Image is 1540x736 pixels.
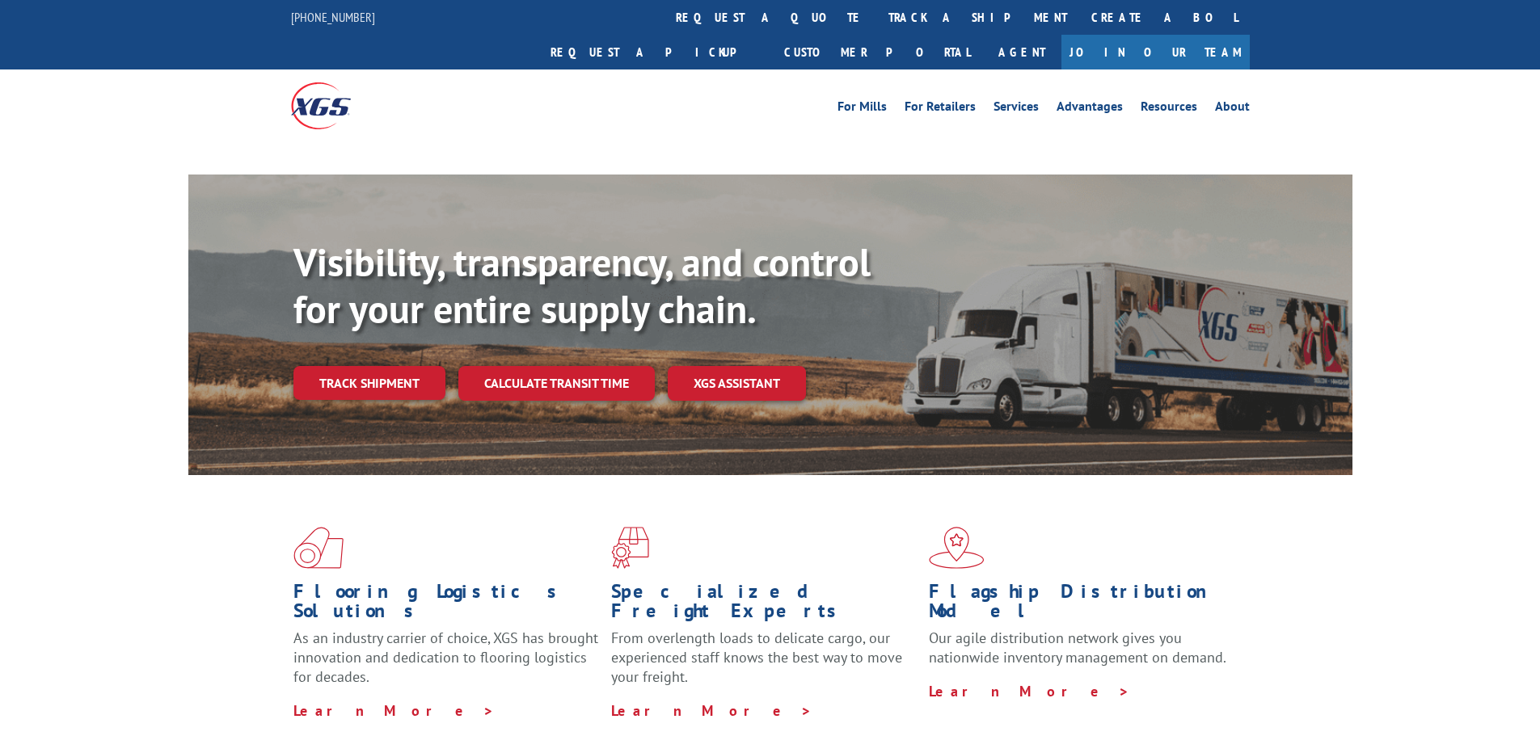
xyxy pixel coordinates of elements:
[611,527,649,569] img: xgs-icon-focused-on-flooring-red
[1057,100,1123,118] a: Advantages
[611,701,812,720] a: Learn More >
[838,100,887,118] a: For Mills
[772,35,982,69] a: Customer Portal
[293,366,445,400] a: Track shipment
[1141,100,1197,118] a: Resources
[929,682,1130,700] a: Learn More >
[929,527,985,569] img: xgs-icon-flagship-distribution-model-red
[293,701,495,720] a: Learn More >
[982,35,1061,69] a: Agent
[458,366,655,401] a: Calculate transit time
[1061,35,1250,69] a: Join Our Team
[905,100,976,118] a: For Retailers
[293,237,871,334] b: Visibility, transparency, and control for your entire supply chain.
[291,9,375,25] a: [PHONE_NUMBER]
[293,527,344,569] img: xgs-icon-total-supply-chain-intelligence-red
[293,582,599,629] h1: Flooring Logistics Solutions
[293,629,598,686] span: As an industry carrier of choice, XGS has brought innovation and dedication to flooring logistics...
[1215,100,1250,118] a: About
[994,100,1039,118] a: Services
[929,582,1234,629] h1: Flagship Distribution Model
[611,582,917,629] h1: Specialized Freight Experts
[538,35,772,69] a: Request a pickup
[929,629,1226,667] span: Our agile distribution network gives you nationwide inventory management on demand.
[668,366,806,401] a: XGS ASSISTANT
[611,629,917,700] p: From overlength loads to delicate cargo, our experienced staff knows the best way to move your fr...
